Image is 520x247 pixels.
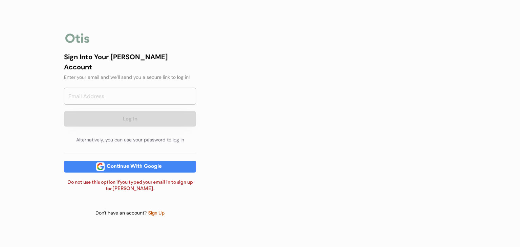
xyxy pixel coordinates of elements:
div: Continue With Google [105,164,164,169]
div: Sign Into Your [PERSON_NAME] Account [64,52,196,72]
button: Log In [64,111,196,127]
div: Alternatively, you can use your password to log in [64,133,196,147]
div: Sign Up [148,209,165,217]
div: Don't have an account? [95,210,148,217]
div: Enter your email and we’ll send you a secure link to log in! [64,74,196,81]
input: Email Address [64,88,196,105]
div: Do not use this option if you typed your email in to sign up for [PERSON_NAME]. [64,179,196,193]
